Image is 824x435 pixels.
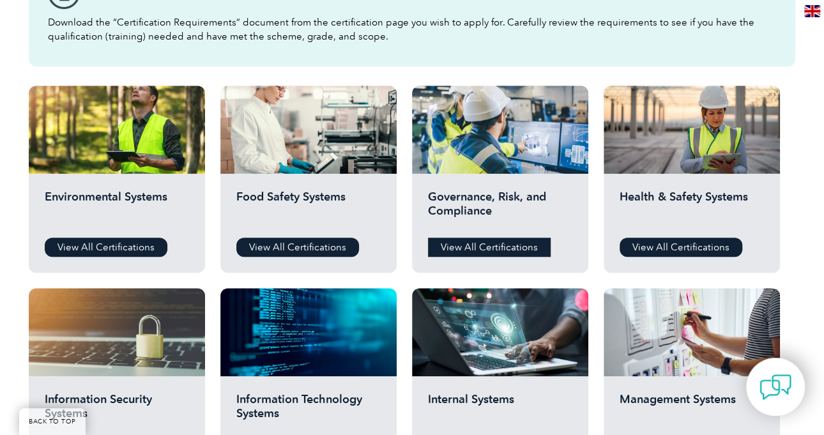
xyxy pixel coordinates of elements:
h2: Environmental Systems [45,190,189,228]
h2: Food Safety Systems [236,190,381,228]
a: View All Certifications [428,238,551,257]
h2: Internal Systems [428,392,572,431]
h2: Health & Safety Systems [620,190,764,228]
h2: Management Systems [620,392,764,431]
img: en [804,5,820,17]
a: View All Certifications [620,238,742,257]
h2: Governance, Risk, and Compliance [428,190,572,228]
img: contact-chat.png [759,371,791,403]
h2: Information Technology Systems [236,392,381,431]
a: BACK TO TOP [19,408,86,435]
p: Download the “Certification Requirements” document from the certification page you wish to apply ... [48,15,776,43]
h2: Information Security Systems [45,392,189,431]
a: View All Certifications [45,238,167,257]
a: View All Certifications [236,238,359,257]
